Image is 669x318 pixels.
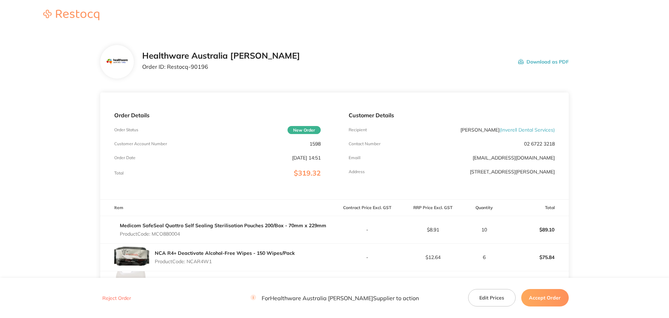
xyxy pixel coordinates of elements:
[400,200,466,216] th: RRP Price Excl. GST
[518,51,569,73] button: Download as PDF
[335,200,400,216] th: Contract Price Excl. GST
[349,127,367,132] p: Recipient
[100,200,334,216] th: Item
[100,295,133,301] button: Reject Order
[349,155,361,160] p: Emaill
[466,200,503,216] th: Quantity
[114,141,167,146] p: Customer Account Number
[521,289,569,306] button: Accept Order
[349,169,365,174] p: Address
[335,227,400,232] p: -
[466,227,503,232] p: 10
[142,64,300,70] p: Order ID: Restocq- 90196
[500,127,555,133] span: ( Inverell Dental Services )
[503,249,568,266] p: $75.84
[120,222,326,229] a: Medicom SafeSeal Quattro Self Sealing Sterilisation Pouches 200/Box - 70mm x 229mm
[473,155,555,161] a: [EMAIL_ADDRESS][DOMAIN_NAME]
[524,141,555,147] p: 02 6722 3218
[460,127,555,133] p: [PERSON_NAME]
[155,250,295,256] a: NCA R4+ Deactivate Alcohol-Free Wipes - 150 Wipes/Pack
[503,221,568,238] p: $89.10
[349,141,380,146] p: Contact Number
[288,126,321,134] span: New Order
[349,112,555,118] p: Customer Details
[114,244,149,270] img: cWZ4dmlrbw
[114,127,138,132] p: Order Status
[36,10,106,21] a: Restocq logo
[310,141,321,147] p: 1598
[142,51,300,61] h2: Healthware Australia [PERSON_NAME]
[114,171,124,176] p: Total
[36,10,106,20] img: Restocq logo
[468,289,516,306] button: Edit Prices
[470,169,555,175] p: [STREET_ADDRESS][PERSON_NAME]
[294,169,321,177] span: $319.32
[155,259,295,264] p: Product Code: NCAR4W1
[335,254,400,260] p: -
[106,51,129,73] img: Mjc2MnhocQ
[250,295,419,301] p: For Healthware Australia [PERSON_NAME] Supplier to action
[466,254,503,260] p: 6
[114,155,136,160] p: Order Date
[400,227,465,232] p: $8.91
[114,112,320,118] p: Order Details
[503,200,569,216] th: Total
[120,231,326,237] p: Product Code: MCO880004
[292,155,321,161] p: [DATE] 14:51
[114,271,149,306] img: dTN4Z3E1OQ
[400,254,465,260] p: $12.64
